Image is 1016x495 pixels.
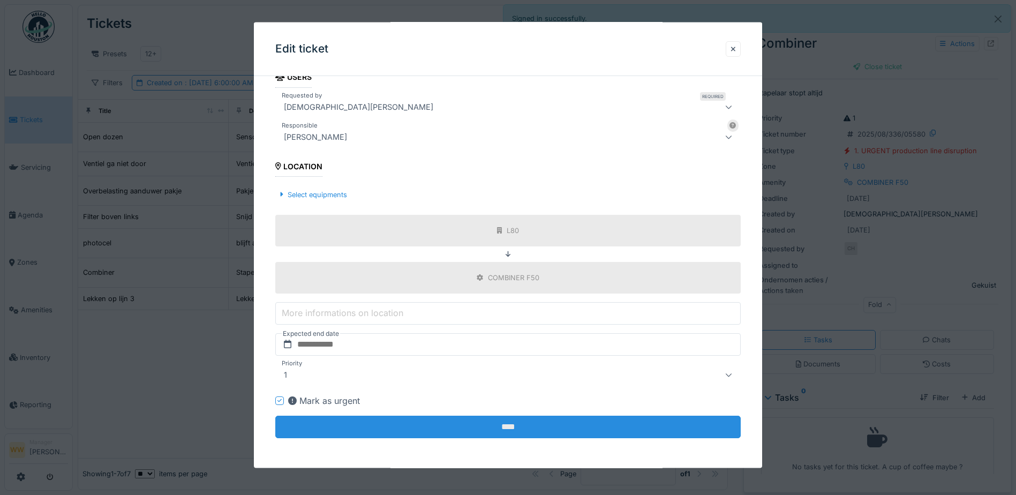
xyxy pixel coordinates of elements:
div: Location [275,158,322,176]
div: COMBINER F50 [488,272,539,282]
div: [DEMOGRAPHIC_DATA][PERSON_NAME] [280,100,438,113]
div: 1 [280,369,291,381]
label: Priority [280,359,304,368]
label: More informations on location [280,306,405,319]
label: Responsible [280,121,320,130]
h3: Edit ticket [275,42,328,56]
div: Mark as urgent [288,394,360,407]
div: [PERSON_NAME] [280,130,351,143]
div: L80 [507,225,519,235]
div: Required [700,92,726,100]
label: Requested by [280,91,324,100]
label: Expected end date [282,328,340,340]
div: Select equipments [275,187,351,201]
div: Users [275,69,312,87]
